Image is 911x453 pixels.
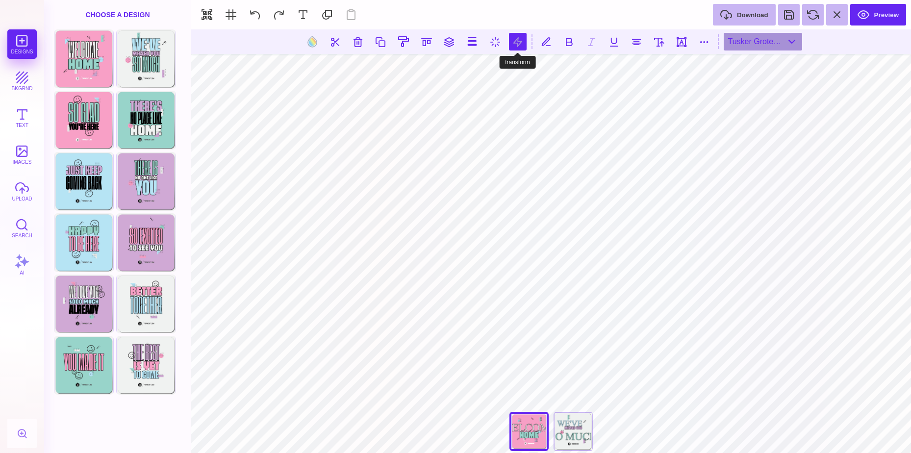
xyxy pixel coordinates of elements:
[850,4,906,25] button: Preview
[7,140,37,169] button: images
[7,103,37,132] button: Text
[7,250,37,279] button: AI
[7,66,37,96] button: bkgrnd
[7,176,37,206] button: upload
[713,4,776,25] button: Download
[7,213,37,243] button: Search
